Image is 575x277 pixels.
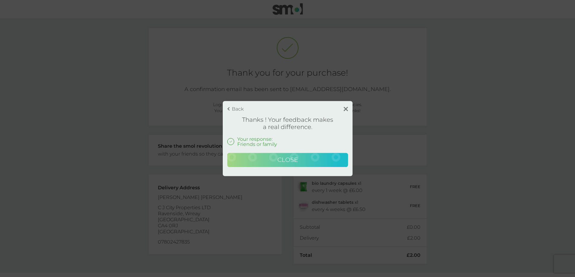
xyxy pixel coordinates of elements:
p: Your response: [237,137,277,142]
img: close [343,107,348,111]
h1: Thanks ! Your feedback makes a real difference. [227,116,348,131]
p: Friends or family [237,142,277,147]
button: Close [227,153,348,167]
img: back [227,107,230,111]
span: Close [277,156,298,163]
p: Back [232,106,244,112]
